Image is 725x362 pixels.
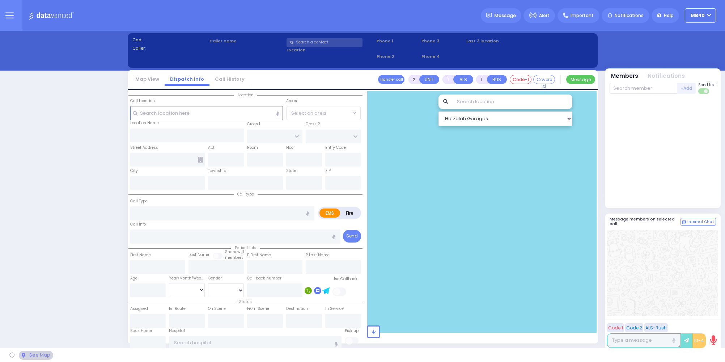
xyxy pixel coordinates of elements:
[247,252,271,258] label: P First Name
[236,299,255,304] span: Status
[132,45,207,51] label: Caller:
[681,218,716,226] button: Internal Chat
[130,252,151,258] label: First Name
[533,75,555,84] button: Covered
[208,306,226,312] label: On Scene
[698,88,710,95] label: Turn off text
[231,245,260,251] span: Patient info
[19,351,53,360] div: See map
[648,72,685,80] button: Notifications
[169,275,205,281] div: Year/Month/Week/Day
[494,12,516,19] span: Message
[566,75,595,84] button: Message
[378,75,404,84] button: Transfer call
[208,168,226,174] label: Township
[286,98,297,104] label: Areas
[306,121,320,127] label: Cross 2
[132,37,207,43] label: Cad:
[325,306,344,312] label: In Service
[291,110,326,117] span: Select an area
[198,157,203,163] span: Other building occupants
[539,12,550,19] span: Alert
[615,12,644,19] span: Notifications
[325,168,331,174] label: ZIP
[165,76,209,83] a: Dispatch info
[625,323,643,332] button: Code 2
[208,145,215,151] label: Apt
[188,252,209,258] label: Last Name
[247,145,258,151] label: Room
[130,168,138,174] label: City
[130,98,155,104] label: Call Location
[247,306,269,312] label: From Scene
[452,94,573,109] input: Search location
[453,75,473,84] button: ALS
[664,12,674,19] span: Help
[332,276,357,282] label: Use Callback
[130,106,283,120] input: Search location here
[306,252,330,258] label: P Last Name
[286,306,308,312] label: Destination
[169,336,341,350] input: Search hospital
[209,38,284,44] label: Caller name
[130,198,148,204] label: Call Type
[487,75,507,84] button: BUS
[130,306,148,312] label: Assigned
[169,328,185,334] label: Hospital
[130,328,152,334] label: Back Home
[345,328,359,334] label: Pick up
[130,275,137,281] label: Age
[209,76,250,83] a: Call History
[169,306,186,312] label: En Route
[571,12,594,19] span: Important
[486,13,492,18] img: message.svg
[343,230,361,243] button: Send
[687,219,714,224] span: Internal Chat
[421,54,464,60] span: Phone 4
[421,38,464,44] span: Phone 3
[29,11,77,20] img: Logo
[610,83,677,94] input: Search member
[466,38,529,44] label: Last 3 location
[247,121,260,127] label: Cross 1
[130,222,146,227] label: Call Info
[287,47,374,53] label: Location
[377,54,419,60] span: Phone 2
[698,82,716,88] span: Send text
[419,75,439,84] button: UNIT
[287,38,362,47] input: Search a contact
[610,217,681,226] h5: Message members on selected call
[682,220,686,224] img: comment-alt.png
[225,249,246,254] small: Share with
[510,75,531,84] button: Code-1
[319,209,340,218] label: EMS
[247,275,281,281] label: Call back number
[130,145,158,151] label: Street Address
[611,72,638,80] button: Members
[691,12,705,19] span: MB40
[130,120,159,126] label: Location Name
[377,38,419,44] span: Phone 1
[325,145,346,151] label: Entry Code
[685,8,716,23] button: MB40
[644,323,668,332] button: ALS-Rush
[340,209,360,218] label: Fire
[286,145,295,151] label: Floor
[234,191,258,197] span: Call type
[208,275,222,281] label: Gender
[234,92,257,98] span: Location
[286,168,296,174] label: State
[607,323,624,332] button: Code 1
[225,255,243,260] span: members
[130,76,165,83] a: Map View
